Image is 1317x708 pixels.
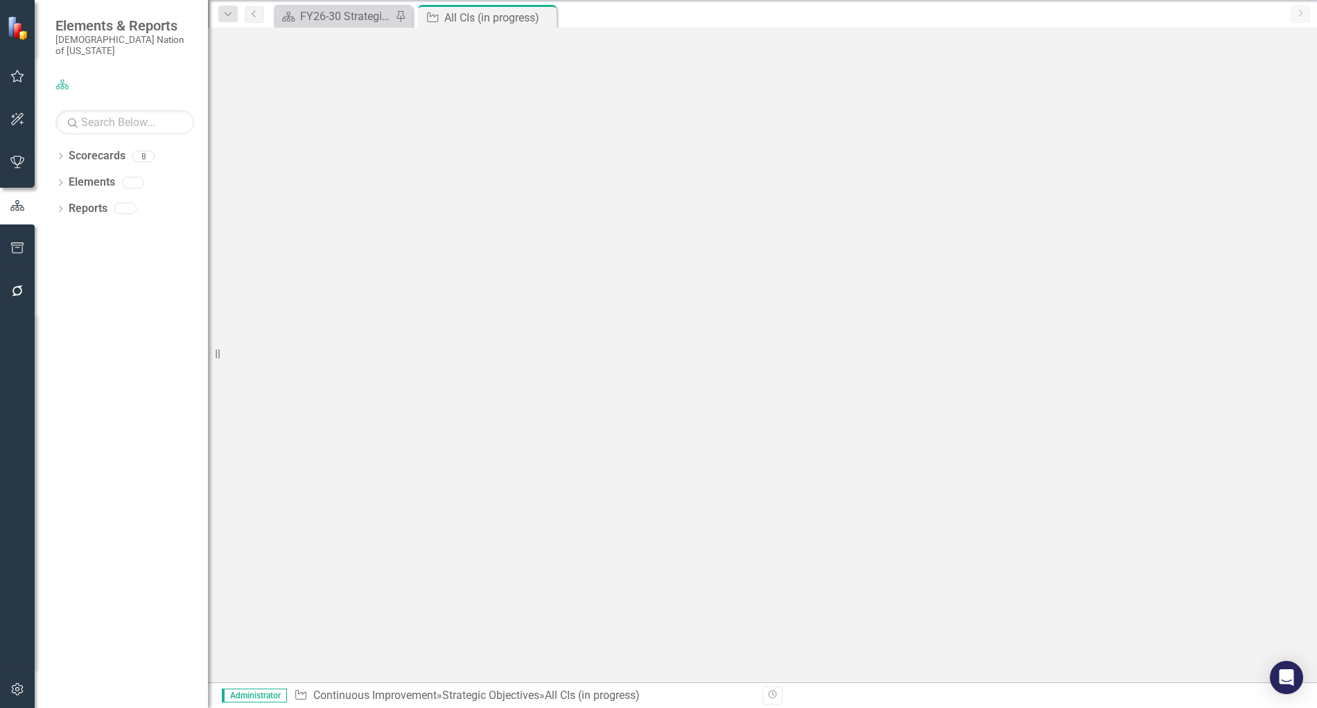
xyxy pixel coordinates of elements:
a: Strategic Objectives [442,689,539,702]
a: FY26-30 Strategic Plan [277,8,392,25]
a: Elements [69,175,115,191]
span: Administrator [222,689,287,702]
img: ClearPoint Strategy [6,15,33,41]
a: Reports [69,201,107,217]
a: Scorecards [69,148,125,164]
div: All CIs (in progress) [545,689,640,702]
div: Open Intercom Messenger [1270,661,1303,694]
a: Continuous Improvement [313,689,437,702]
div: FY26-30 Strategic Plan [300,8,392,25]
input: Search Below... [55,110,194,134]
small: [DEMOGRAPHIC_DATA] Nation of [US_STATE] [55,34,194,57]
span: Elements & Reports [55,17,194,34]
div: » » [294,688,752,704]
div: All CIs (in progress) [444,9,553,26]
div: 8 [132,150,155,162]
